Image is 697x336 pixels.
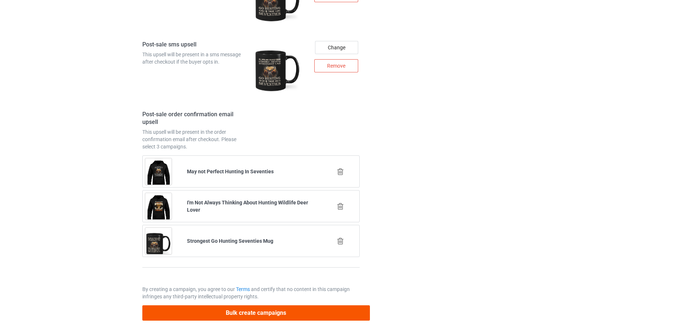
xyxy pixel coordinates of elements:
div: Remove [314,59,358,72]
p: By creating a campaign, you agree to our and certify that no content in this campaign infringes a... [142,286,360,300]
div: This upsell will be present in the order confirmation email after checkout. Please select 3 campa... [142,128,248,150]
img: regular.jpg [254,41,301,101]
div: Change [315,41,358,54]
div: This upsell will be present in a sms message after checkout if the buyer opts in. [142,51,248,65]
a: Terms [236,286,250,292]
button: Bulk create campaigns [142,305,370,320]
h4: Post-sale sms upsell [142,41,248,49]
b: Strongest Go Hunting Seventies Mug [187,238,273,244]
b: May not Perfect Hunting In Seventies [187,169,274,174]
h4: Post-sale order confirmation email upsell [142,111,248,126]
b: I'm Not Always Thinking About Hunting Wildlife Deer Lover [187,200,308,213]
